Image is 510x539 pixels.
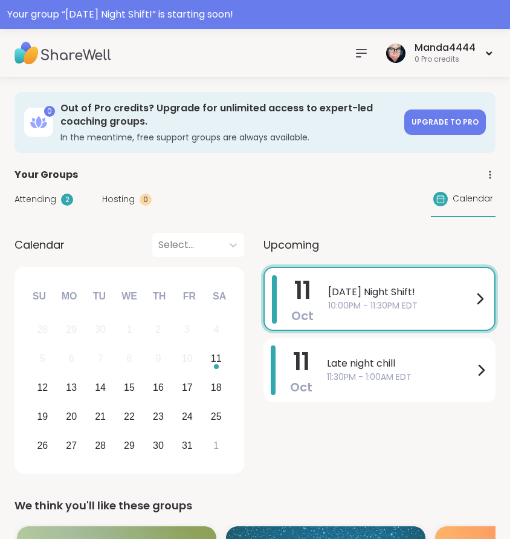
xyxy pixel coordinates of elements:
[102,193,135,206] span: Hosting
[15,237,65,253] span: Calendar
[404,109,486,135] a: Upgrade to Pro
[182,350,193,367] div: 10
[174,403,200,430] div: Choose Friday, October 24th, 2025
[146,283,173,309] div: Th
[184,321,190,338] div: 3
[155,350,161,367] div: 9
[117,317,143,343] div: Not available Wednesday, October 1st, 2025
[415,54,476,65] div: 0 Pro credits
[60,131,397,143] h3: In the meantime, free support groups are always available.
[28,315,230,460] div: month 2025-10
[211,408,222,425] div: 25
[153,408,164,425] div: 23
[66,379,77,396] div: 13
[88,433,114,459] div: Choose Tuesday, October 28th, 2025
[88,403,114,430] div: Choose Tuesday, October 21st, 2025
[294,273,311,307] span: 11
[263,237,319,253] span: Upcoming
[88,317,114,343] div: Not available Tuesday, September 30th, 2025
[88,345,114,371] div: Not available Tuesday, October 7th, 2025
[98,350,103,367] div: 7
[30,317,56,343] div: Not available Sunday, September 28th, 2025
[124,408,135,425] div: 22
[293,345,310,379] span: 11
[117,374,143,400] div: Choose Wednesday, October 15th, 2025
[211,350,222,367] div: 11
[37,379,48,396] div: 12
[95,408,106,425] div: 21
[327,356,474,371] span: Late night chill
[415,41,476,54] div: Manda4444
[206,283,233,309] div: Sa
[117,433,143,459] div: Choose Wednesday, October 29th, 2025
[174,374,200,400] div: Choose Friday, October 17th, 2025
[176,283,202,309] div: Fr
[7,7,503,22] div: Your group “ [DATE] Night Shift! ” is starting soon!
[327,371,474,384] span: 11:30PM - 1:00AM EDT
[213,321,219,338] div: 4
[95,321,106,338] div: 30
[174,345,200,371] div: Not available Friday, October 10th, 2025
[140,194,152,206] div: 0
[30,374,56,400] div: Choose Sunday, October 12th, 2025
[203,433,229,459] div: Choose Saturday, November 1st, 2025
[95,379,106,396] div: 14
[95,437,106,454] div: 28
[15,193,56,206] span: Attending
[26,283,53,309] div: Su
[155,321,161,338] div: 2
[40,350,45,367] div: 5
[211,379,222,396] div: 18
[203,317,229,343] div: Not available Saturday, October 4th, 2025
[59,345,85,371] div: Not available Monday, October 6th, 2025
[88,374,114,400] div: Choose Tuesday, October 14th, 2025
[182,379,193,396] div: 17
[61,194,73,206] div: 2
[59,317,85,343] div: Not available Monday, September 29th, 2025
[30,345,56,371] div: Not available Sunday, October 5th, 2025
[290,379,312,396] span: Oct
[117,345,143,371] div: Not available Wednesday, October 8th, 2025
[86,283,112,309] div: Tu
[291,307,314,324] span: Oct
[153,437,164,454] div: 30
[15,497,495,514] div: We think you'll like these groups
[182,437,193,454] div: 31
[117,403,143,430] div: Choose Wednesday, October 22nd, 2025
[59,433,85,459] div: Choose Monday, October 27th, 2025
[203,374,229,400] div: Choose Saturday, October 18th, 2025
[15,168,78,182] span: Your Groups
[127,350,132,367] div: 8
[412,117,479,127] span: Upgrade to Pro
[15,32,111,74] img: ShareWell Nav Logo
[30,403,56,430] div: Choose Sunday, October 19th, 2025
[37,321,48,338] div: 28
[37,437,48,454] div: 26
[328,299,473,312] span: 10:00PM - 11:30PM EDT
[146,345,172,371] div: Not available Thursday, October 9th, 2025
[386,44,405,63] img: Manda4444
[66,437,77,454] div: 27
[124,437,135,454] div: 29
[44,106,55,117] div: 0
[66,321,77,338] div: 29
[59,374,85,400] div: Choose Monday, October 13th, 2025
[127,321,132,338] div: 1
[174,317,200,343] div: Not available Friday, October 3rd, 2025
[174,433,200,459] div: Choose Friday, October 31st, 2025
[453,192,493,205] span: Calendar
[124,379,135,396] div: 15
[153,379,164,396] div: 16
[182,408,193,425] div: 24
[146,374,172,400] div: Choose Thursday, October 16th, 2025
[146,317,172,343] div: Not available Thursday, October 2nd, 2025
[56,283,82,309] div: Mo
[146,433,172,459] div: Choose Thursday, October 30th, 2025
[66,408,77,425] div: 20
[146,403,172,430] div: Choose Thursday, October 23rd, 2025
[203,345,229,371] div: Choose Saturday, October 11th, 2025
[328,285,473,299] span: [DATE] Night Shift!
[37,408,48,425] div: 19
[59,403,85,430] div: Choose Monday, October 20th, 2025
[60,102,397,129] h3: Out of Pro credits? Upgrade for unlimited access to expert-led coaching groups.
